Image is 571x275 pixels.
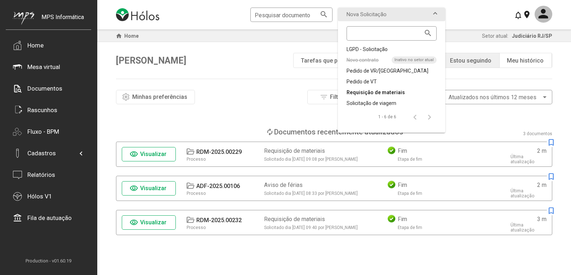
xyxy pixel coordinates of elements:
mat-icon: loop [266,128,274,136]
span: Nova Solicitação [347,11,387,18]
img: mps-image-cropped.png [13,12,34,25]
button: Visualizar [122,181,176,196]
div: Etapa de fim [398,191,422,196]
mat-icon: folder_open [186,216,195,224]
div: Aviso de férias [264,182,303,188]
span: Judiciário RJ/SP [512,33,552,39]
mat-icon: visibility [130,150,138,159]
div: Hólos V1 [27,193,52,200]
div: RDM-2025.00232 [196,217,242,224]
span: Setor atual: [482,33,508,39]
div: Última atualização [510,223,547,233]
mat-icon: bookmark [547,138,556,147]
div: Documentos [27,85,62,92]
span: Production - v01.60.19 [6,258,91,263]
button: Página anterior [408,110,422,124]
div: ADF-2025.00106 [196,183,240,189]
div: Cadastros [27,150,56,157]
div: Tarefas que preciso realizar [301,57,376,64]
mat-icon: bookmark [547,173,556,181]
div: Nova Solicitação [338,21,445,133]
div: Última atualização [510,154,547,164]
span: Solicitado dia [DATE] 08:33 por [PERSON_NAME] [264,191,358,196]
button: Visualizar [122,215,176,230]
mat-icon: bookmark [547,207,556,215]
span: [PERSON_NAME] [116,55,186,66]
div: Estou seguindo [450,57,491,64]
div: Meu histórico [507,57,544,64]
div: Fim [398,182,407,188]
span: Visualizar [140,185,166,192]
span: Novo contrato [347,56,379,64]
div: Rascunhos [27,106,57,114]
div: 2 m [537,147,547,154]
img: logo-holos.png [116,8,159,21]
div: Requisição de materiais [347,89,437,96]
mat-expansion-panel-header: Nova Solicitação [338,8,445,21]
mat-icon: location_on [522,10,531,19]
div: Home [27,42,44,49]
div: Fim [398,147,407,154]
div: Relatórios [27,171,55,178]
button: Visualizar [122,147,176,161]
button: Filtros [307,90,361,104]
div: RDM-2025.00229 [196,148,242,155]
mat-icon: visibility [130,184,138,193]
mat-icon: visibility [130,218,138,227]
span: Visualizar [140,219,166,226]
div: Fluxo - BPM [27,128,59,135]
span: Home [124,33,139,39]
div: Etapa de fim [398,157,422,162]
button: Página seguinte [422,110,437,124]
div: 2 m [537,182,547,188]
div: Processo [187,157,206,162]
mat-icon: settings [122,93,130,101]
div: Solicitação de viagem [347,100,437,107]
mat-icon: folder_open [186,147,195,156]
div: 1 - 6 de 6 [378,113,396,120]
div: 3 documentos [523,131,552,136]
div: Última atualização [510,188,547,198]
mat-expansion-panel-header: Cadastros [13,142,84,164]
span: Solicitado dia [DATE] 09:08 por [PERSON_NAME] [264,157,358,162]
div: LGPD - Solicitação [347,46,437,53]
div: Requisição de materiais [264,147,325,154]
mat-icon: search [320,10,328,18]
span: Filtros [330,93,347,100]
div: 3 m [537,216,547,223]
span: Atualizados nos últimos 12 meses [449,94,536,101]
div: Requisição de materiais [264,216,325,223]
div: Fim [398,216,407,223]
div: Documentos recentemente atualizados [274,128,403,136]
div: Processo [187,191,206,196]
span: Solicitado dia [DATE] 09:40 por [PERSON_NAME] [264,225,358,230]
div: Processo [187,225,206,230]
mat-paginator: Select page [339,107,437,127]
mat-icon: home [115,32,123,40]
span: Minhas preferências [132,93,187,100]
mat-icon: folder_open [186,182,195,190]
div: Mesa virtual [27,63,60,70]
div: MPS Informática [41,14,84,32]
div: Etapa de fim [398,225,422,230]
mat-icon: search [424,28,432,37]
span: Visualizar [140,151,166,157]
mat-icon: filter_list [320,93,328,101]
button: Minhas preferências [116,90,195,104]
div: Fila de autuação [27,214,72,221]
span: Inativo no setor atual [392,56,437,64]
